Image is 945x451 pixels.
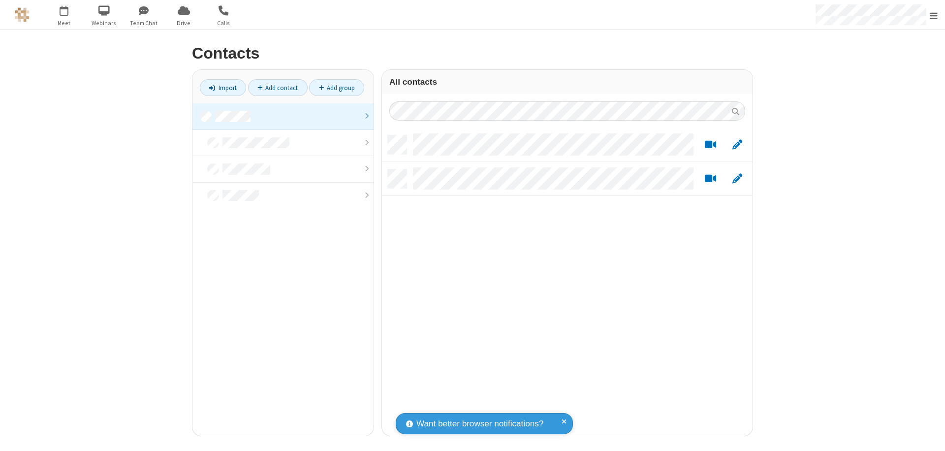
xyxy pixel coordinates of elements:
span: Drive [165,19,202,28]
span: Meet [46,19,83,28]
span: Want better browser notifications? [416,418,543,430]
span: Team Chat [126,19,162,28]
button: Edit [727,139,747,151]
button: Start a video meeting [701,173,720,185]
a: Add contact [248,79,308,96]
span: Calls [205,19,242,28]
img: QA Selenium DO NOT DELETE OR CHANGE [15,7,30,22]
iframe: Chat [920,425,938,444]
a: Import [200,79,246,96]
a: Add group [309,79,364,96]
button: Edit [727,173,747,185]
div: grid [382,128,753,436]
h2: Contacts [192,45,753,62]
h3: All contacts [389,77,745,87]
button: Start a video meeting [701,139,720,151]
span: Webinars [86,19,123,28]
